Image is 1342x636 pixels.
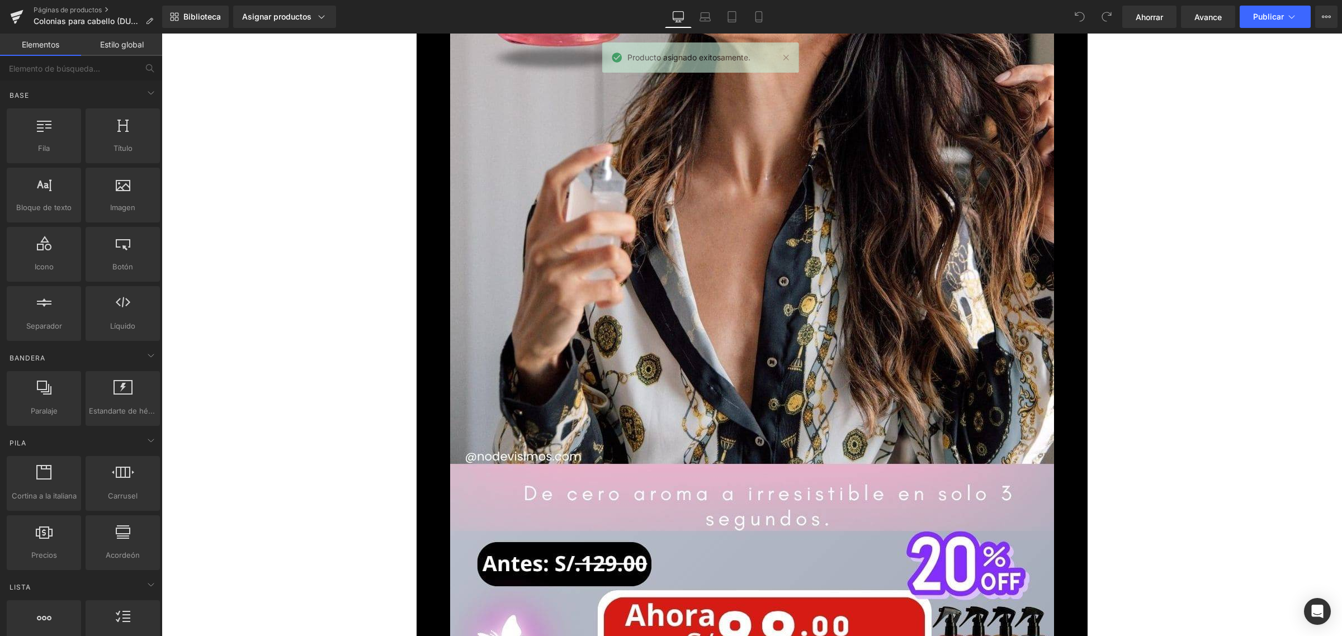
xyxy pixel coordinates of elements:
[16,203,72,212] font: Bloque de texto
[34,6,102,14] font: Páginas de productos
[112,262,133,271] font: Botón
[10,583,31,591] font: Lista
[100,40,144,49] font: Estilo global
[745,6,772,28] a: Móvil
[1240,6,1311,28] button: Publicar
[10,439,26,447] font: Pila
[1136,12,1163,22] font: Ahorrar
[183,12,221,21] font: Biblioteca
[1253,12,1284,21] font: Publicar
[110,321,135,330] font: Líquido
[31,406,58,415] font: Paralaje
[31,550,57,559] font: Precios
[106,550,140,559] font: Acordeón
[114,144,133,153] font: Título
[242,12,311,21] font: Asignar productos
[12,491,77,500] font: Cortina a la italiana
[1194,12,1222,22] font: Avance
[35,262,54,271] font: Icono
[1069,6,1091,28] button: Deshacer
[162,6,229,28] a: Nueva Biblioteca
[665,6,692,28] a: De oficina
[1181,6,1235,28] a: Avance
[10,91,29,99] font: Base
[22,40,59,49] font: Elementos
[34,16,168,26] font: Colonias para cabello (DUPLICADO)
[38,144,50,153] font: Fila
[34,6,162,15] a: Páginas de productos
[26,321,62,330] font: Separador
[110,203,135,212] font: Imagen
[1095,6,1118,28] button: Rehacer
[719,6,745,28] a: Tableta
[108,491,138,500] font: Carrusel
[627,53,750,62] font: Producto asignado exitosamente.
[10,354,45,362] font: Bandera
[1304,598,1331,625] div: Abrir Intercom Messenger
[1315,6,1338,28] button: Más
[89,406,160,415] font: Estandarte de héroe
[692,6,719,28] a: Computadora portátil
